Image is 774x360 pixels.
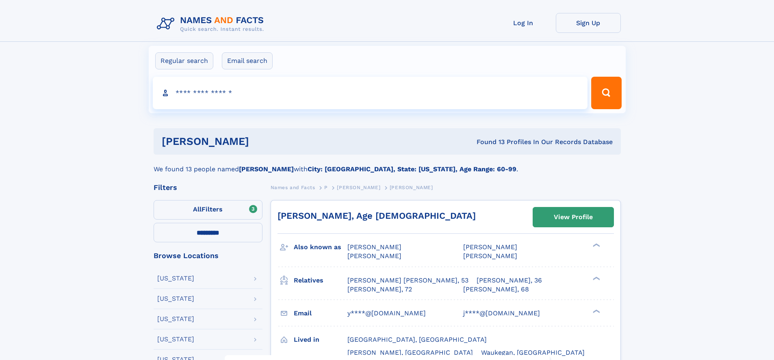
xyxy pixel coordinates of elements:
[157,275,194,282] div: [US_STATE]
[271,182,315,192] a: Names and Facts
[324,182,328,192] a: P
[154,252,262,259] div: Browse Locations
[556,13,621,33] a: Sign Up
[591,77,621,109] button: Search Button
[294,240,347,254] h3: Also known as
[363,138,613,147] div: Found 13 Profiles In Our Records Database
[222,52,273,69] label: Email search
[337,185,380,190] span: [PERSON_NAME]
[347,252,401,260] span: [PERSON_NAME]
[463,243,517,251] span: [PERSON_NAME]
[533,207,614,227] a: View Profile
[491,13,556,33] a: Log In
[294,274,347,287] h3: Relatives
[154,13,271,35] img: Logo Names and Facts
[347,336,487,343] span: [GEOGRAPHIC_DATA], [GEOGRAPHIC_DATA]
[154,200,262,220] label: Filters
[591,308,601,314] div: ❯
[347,349,473,356] span: [PERSON_NAME], [GEOGRAPHIC_DATA]
[347,276,468,285] a: [PERSON_NAME] [PERSON_NAME], 53
[591,243,601,248] div: ❯
[347,243,401,251] span: [PERSON_NAME]
[554,208,593,226] div: View Profile
[337,182,380,192] a: [PERSON_NAME]
[308,165,516,173] b: City: [GEOGRAPHIC_DATA], State: [US_STATE], Age Range: 60-99
[157,336,194,343] div: [US_STATE]
[239,165,294,173] b: [PERSON_NAME]
[294,306,347,320] h3: Email
[481,349,585,356] span: Waukegan, [GEOGRAPHIC_DATA]
[390,185,433,190] span: [PERSON_NAME]
[154,184,262,191] div: Filters
[347,285,412,294] a: [PERSON_NAME], 72
[155,52,213,69] label: Regular search
[153,77,588,109] input: search input
[278,211,476,221] a: [PERSON_NAME], Age [DEMOGRAPHIC_DATA]
[477,276,542,285] a: [PERSON_NAME], 36
[294,333,347,347] h3: Lived in
[463,285,529,294] a: [PERSON_NAME], 68
[463,252,517,260] span: [PERSON_NAME]
[157,316,194,322] div: [US_STATE]
[157,295,194,302] div: [US_STATE]
[154,155,621,174] div: We found 13 people named with .
[193,205,202,213] span: All
[162,136,363,147] h1: [PERSON_NAME]
[324,185,328,190] span: P
[591,276,601,281] div: ❯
